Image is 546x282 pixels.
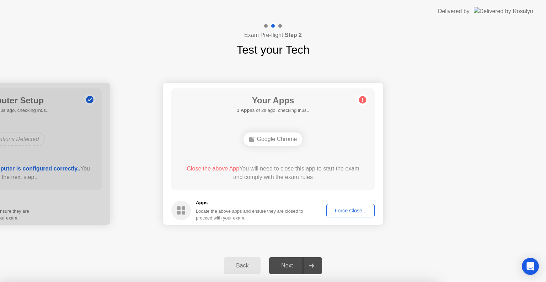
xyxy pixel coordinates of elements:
[285,32,302,38] b: Step 2
[182,164,365,181] div: You will need to close this app to start the exam and comply with the exam rules
[438,7,470,16] div: Delivered by
[236,41,310,58] h1: Test your Tech
[187,166,239,172] span: Close the above App
[237,107,309,114] h5: as of 2s ago, checking in3s..
[522,258,539,275] div: Open Intercom Messenger
[474,7,533,15] img: Delivered by Rosalyn
[226,262,258,269] div: Back
[196,199,304,206] h5: Apps
[329,208,372,213] div: Force Close...
[243,132,303,146] div: Google Chrome
[271,262,303,269] div: Next
[196,208,304,221] div: Locate the above apps and ensure they are closed to proceed with your exam.
[237,108,250,113] b: 1 App
[244,31,302,39] h4: Exam Pre-flight:
[237,94,309,107] h1: Your Apps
